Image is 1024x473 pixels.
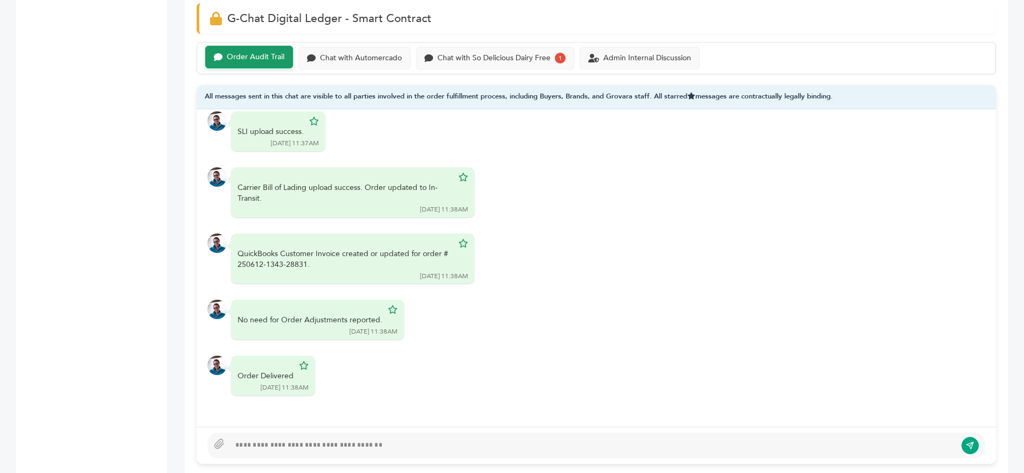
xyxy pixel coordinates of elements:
[420,205,468,214] div: [DATE] 11:38AM
[238,249,453,270] div: QuickBooks Customer Invoice created or updated for order # 250612-1343-28831.
[350,327,398,336] div: [DATE] 11:38AM
[238,126,304,137] div: SLI upload success.
[437,54,551,63] div: Chat with So Delicious Dairy Free
[197,85,996,109] div: All messages sent in this chat are visible to all parties involved in the order fulfillment proce...
[261,383,309,392] div: [DATE] 11:38AM
[227,11,431,26] span: G-Chat Digital Ledger - Smart Contract
[271,139,319,148] div: [DATE] 11:37AM
[320,54,402,63] div: Chat with Automercado
[603,54,691,63] div: Admin Internal Discussion
[420,272,468,281] div: [DATE] 11:38AM
[555,53,566,63] div: 1
[227,53,284,62] div: Order Audit Trail
[238,182,453,203] div: Carrier Bill of Lading upload success. Order updated to In-Transit.
[238,371,294,382] div: Order Delivered
[238,315,382,326] div: No need for Order Adjustments reported.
